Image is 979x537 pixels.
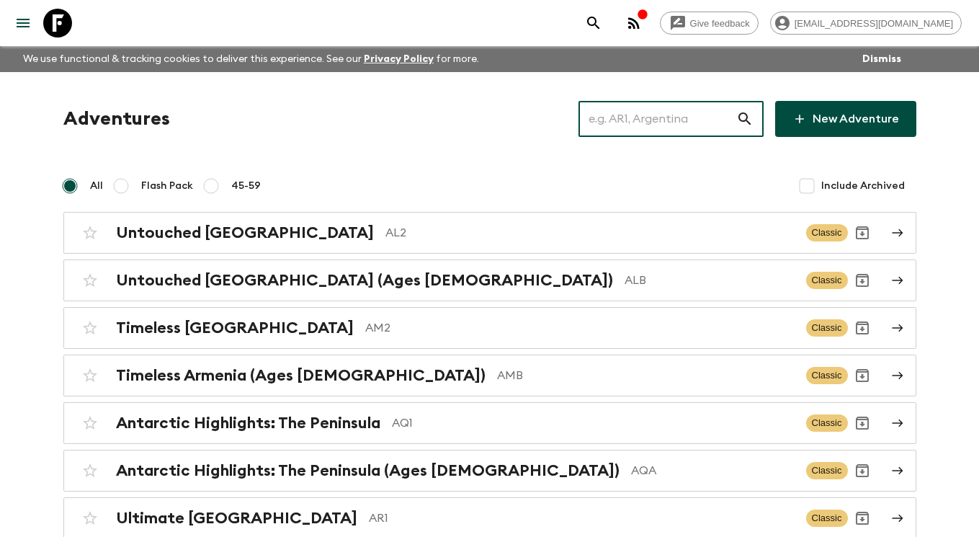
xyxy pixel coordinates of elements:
h2: Antarctic Highlights: The Peninsula [116,414,380,432]
button: menu [9,9,37,37]
a: New Adventure [775,101,916,137]
a: Antarctic Highlights: The Peninsula (Ages [DEMOGRAPHIC_DATA])AQAClassicArchive [63,450,916,492]
button: Archive [848,266,877,295]
h2: Antarctic Highlights: The Peninsula (Ages [DEMOGRAPHIC_DATA]) [116,461,620,480]
h2: Timeless [GEOGRAPHIC_DATA] [116,319,354,337]
h2: Untouched [GEOGRAPHIC_DATA] [116,223,374,242]
button: Archive [848,504,877,533]
span: Include Archived [821,179,905,193]
span: [EMAIL_ADDRESS][DOMAIN_NAME] [787,18,961,29]
p: AQ1 [392,414,795,432]
h2: Untouched [GEOGRAPHIC_DATA] (Ages [DEMOGRAPHIC_DATA]) [116,271,613,290]
p: ALB [625,272,795,289]
button: search adventures [579,9,608,37]
span: Classic [806,367,848,384]
span: Classic [806,510,848,527]
button: Archive [848,314,877,342]
p: AL2 [385,224,795,241]
a: Antarctic Highlights: The PeninsulaAQ1ClassicArchive [63,402,916,444]
span: Give feedback [682,18,758,29]
a: Timeless Armenia (Ages [DEMOGRAPHIC_DATA])AMBClassicArchive [63,355,916,396]
p: AQA [631,462,795,479]
p: AMB [497,367,795,384]
span: All [90,179,103,193]
button: Dismiss [859,49,905,69]
a: Privacy Policy [364,54,434,64]
p: AM2 [365,319,795,337]
span: Classic [806,462,848,479]
span: Classic [806,272,848,289]
a: Untouched [GEOGRAPHIC_DATA] (Ages [DEMOGRAPHIC_DATA])ALBClassicArchive [63,259,916,301]
div: [EMAIL_ADDRESS][DOMAIN_NAME] [770,12,962,35]
a: Untouched [GEOGRAPHIC_DATA]AL2ClassicArchive [63,212,916,254]
span: Classic [806,224,848,241]
a: Timeless [GEOGRAPHIC_DATA]AM2ClassicArchive [63,307,916,349]
span: 45-59 [231,179,261,193]
span: Classic [806,319,848,337]
button: Archive [848,361,877,390]
h2: Ultimate [GEOGRAPHIC_DATA] [116,509,357,528]
input: e.g. AR1, Argentina [578,99,736,139]
a: Give feedback [660,12,759,35]
span: Classic [806,414,848,432]
button: Archive [848,456,877,485]
button: Archive [848,409,877,438]
h2: Timeless Armenia (Ages [DEMOGRAPHIC_DATA]) [116,366,486,385]
p: AR1 [369,510,795,527]
button: Archive [848,218,877,247]
h1: Adventures [63,105,170,133]
span: Flash Pack [141,179,193,193]
p: We use functional & tracking cookies to deliver this experience. See our for more. [17,46,485,72]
